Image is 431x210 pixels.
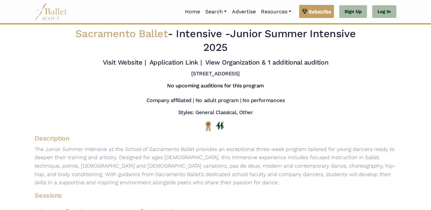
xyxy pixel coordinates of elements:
[149,58,202,66] a: Application Link |
[299,5,334,18] a: Subscribe
[242,97,285,104] h5: No performances
[339,5,367,18] a: Sign Up
[302,8,307,15] img: gem.svg
[30,134,402,142] h4: Description
[75,27,168,40] span: Sacramento Ballet
[195,97,241,104] h5: No adult program |
[372,5,396,18] a: Log In
[191,70,240,77] h5: [STREET_ADDRESS]
[178,109,253,116] h5: Styles: General Classical, Other
[167,82,264,89] h5: No upcoming auditions for this program
[66,27,365,54] h2: - Junior Summer Intensive 2025
[258,5,294,19] a: Resources
[182,5,203,19] a: Home
[146,97,194,104] h5: Company affiliated |
[103,58,146,66] a: Visit Website |
[309,8,331,15] span: Subscribe
[203,5,229,19] a: Search
[176,27,230,40] span: Intensive -
[205,58,328,66] a: View Organization & 1 additional audition
[216,121,224,130] img: In Person
[30,145,402,187] p: The Junior Summer Intensive at the School of Sacramento Ballet provides an exceptional three-week...
[204,121,212,131] img: National
[30,191,391,200] h4: Sessions
[229,5,258,19] a: Advertise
